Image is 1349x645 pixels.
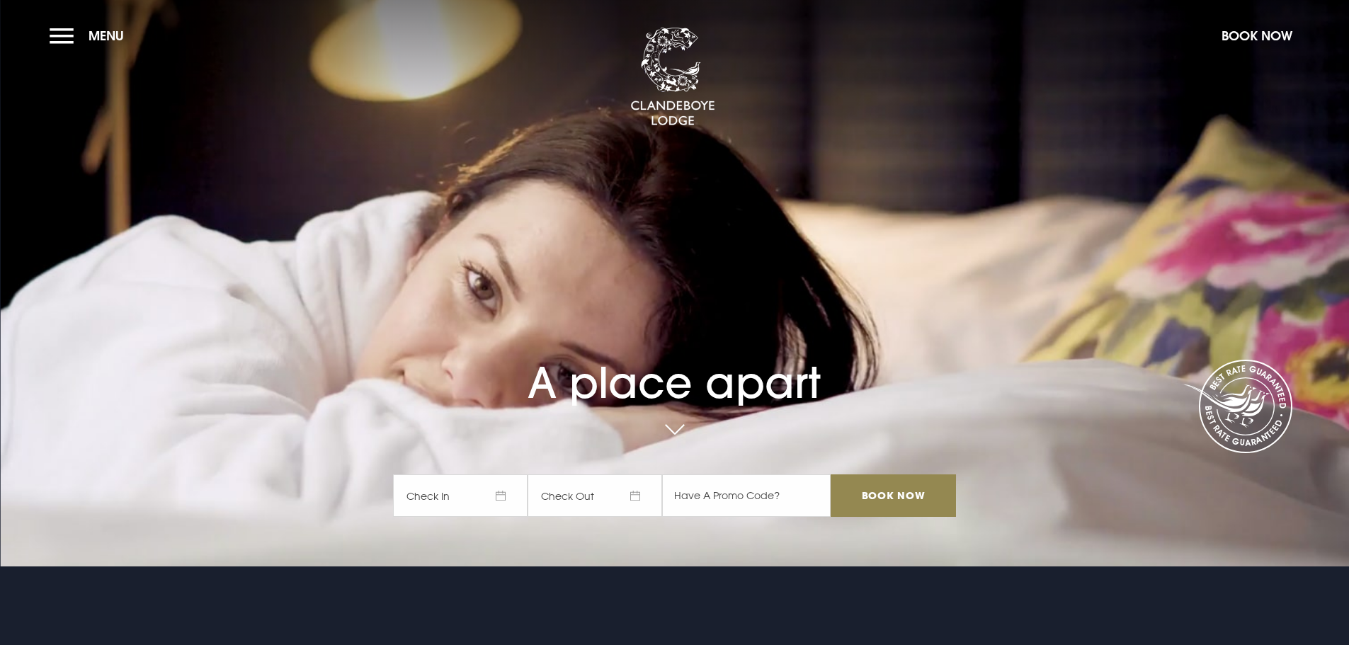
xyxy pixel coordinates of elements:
span: Check Out [528,474,662,517]
h1: A place apart [393,318,955,408]
button: Book Now [1214,21,1299,51]
input: Book Now [831,474,955,517]
span: Menu [89,28,124,44]
button: Menu [50,21,131,51]
img: Clandeboye Lodge [630,28,715,127]
input: Have A Promo Code? [662,474,831,517]
span: Check In [393,474,528,517]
